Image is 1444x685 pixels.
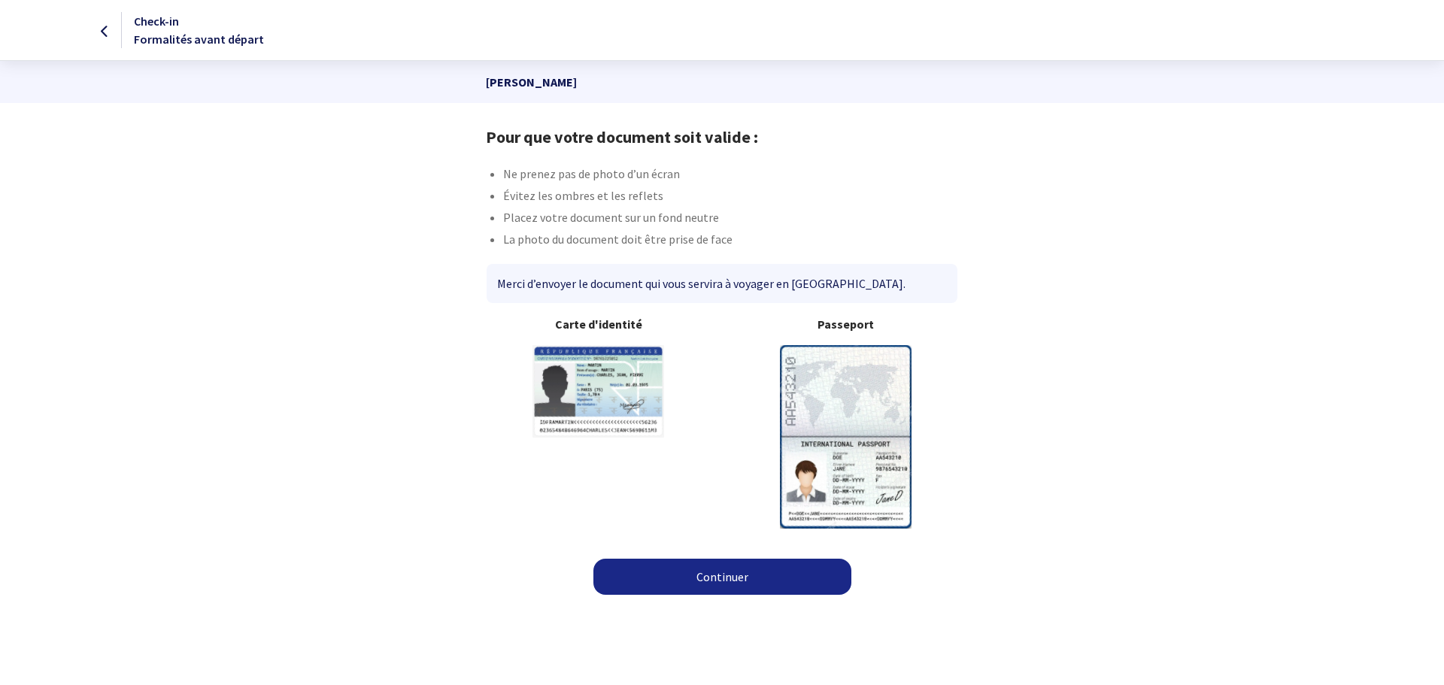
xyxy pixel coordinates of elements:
[734,315,957,333] b: Passeport
[487,315,710,333] b: Carte d'identité
[503,186,957,208] li: Évitez les ombres et les reflets
[134,14,264,47] span: Check-in Formalités avant départ
[503,230,957,252] li: La photo du document doit être prise de face
[486,61,957,103] p: [PERSON_NAME]
[486,127,957,147] h1: Pour que votre document soit valide :
[593,559,851,595] a: Continuer
[780,345,912,528] img: illuPasseport.svg
[503,208,957,230] li: Placez votre document sur un fond neutre
[487,264,957,303] div: Merci d’envoyer le document qui vous servira à voyager en [GEOGRAPHIC_DATA].
[532,345,664,438] img: illuCNI.svg
[503,165,957,186] li: Ne prenez pas de photo d’un écran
